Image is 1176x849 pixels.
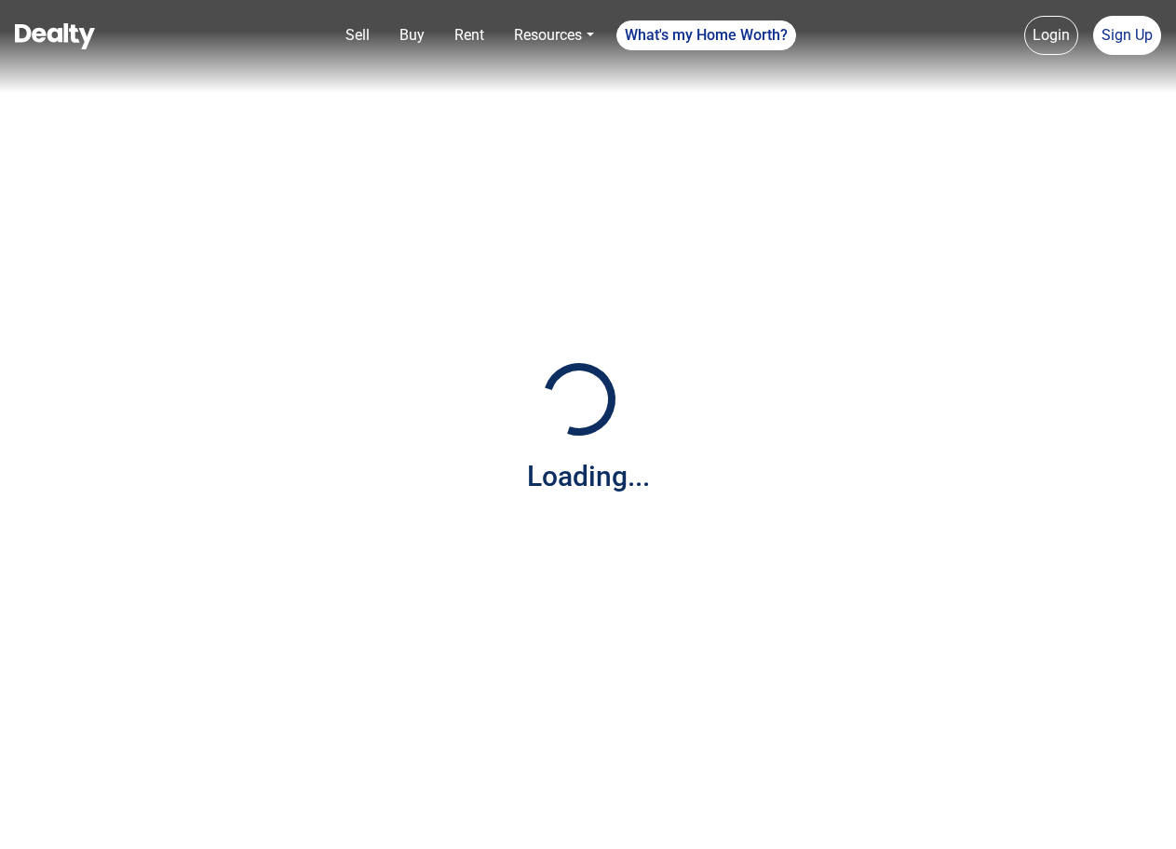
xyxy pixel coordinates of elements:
[1024,16,1078,55] a: Login
[392,17,432,54] a: Buy
[616,20,796,50] a: What's my Home Worth?
[1093,16,1161,55] a: Sign Up
[447,17,492,54] a: Rent
[507,17,601,54] a: Resources
[338,17,377,54] a: Sell
[533,353,626,446] img: Loading
[15,23,95,49] img: Dealty - Buy, Sell & Rent Homes
[527,455,650,497] div: Loading...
